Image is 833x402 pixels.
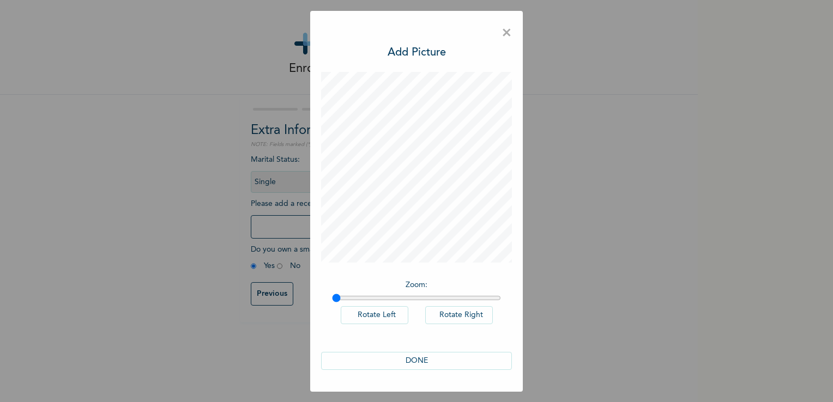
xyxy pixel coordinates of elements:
[251,200,447,244] span: Please add a recent Passport Photograph
[502,22,512,45] span: ×
[388,45,446,61] h3: Add Picture
[321,352,512,370] button: DONE
[425,306,493,324] button: Rotate Right
[332,279,501,291] p: Zoom :
[341,306,408,324] button: Rotate Left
